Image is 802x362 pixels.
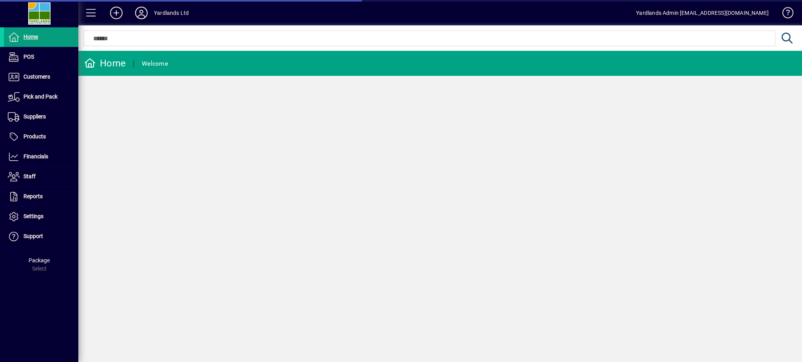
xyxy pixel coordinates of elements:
span: Suppliers [23,113,46,120]
span: Customers [23,73,50,80]
a: Knowledge Base [777,2,792,27]
span: Settings [23,213,43,219]
a: Reports [4,187,78,206]
button: Add [104,6,129,20]
a: Customers [4,67,78,87]
div: Home [84,57,126,70]
a: Pick and Pack [4,87,78,107]
span: Financials [23,153,48,159]
span: Package [29,257,50,263]
a: Staff [4,167,78,186]
span: Pick and Pack [23,93,58,100]
span: Support [23,233,43,239]
a: Support [4,227,78,246]
button: Profile [129,6,154,20]
a: Suppliers [4,107,78,127]
div: Yardlands Ltd [154,7,189,19]
div: Yardlands Admin [EMAIL_ADDRESS][DOMAIN_NAME] [636,7,769,19]
span: Staff [23,173,36,179]
div: Welcome [142,57,168,70]
span: POS [23,54,34,60]
a: Financials [4,147,78,167]
a: Settings [4,207,78,226]
span: Products [23,133,46,140]
span: Home [23,34,38,40]
span: Reports [23,193,43,199]
a: Products [4,127,78,147]
a: POS [4,47,78,67]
